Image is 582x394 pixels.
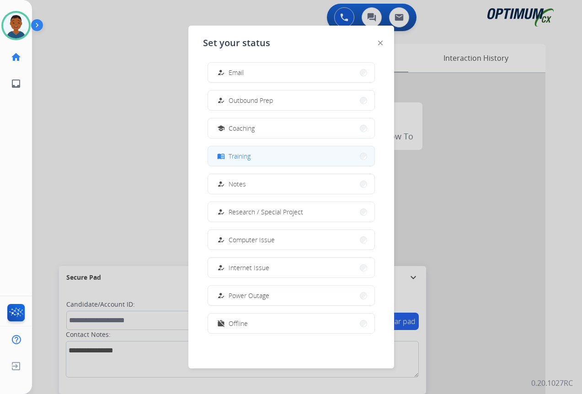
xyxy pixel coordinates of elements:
span: Offline [229,319,248,328]
button: Power Outage [208,286,374,305]
span: Internet Issue [229,263,269,272]
button: Training [208,146,374,166]
button: Internet Issue [208,258,374,277]
button: Email [208,63,374,82]
span: Computer Issue [229,235,275,245]
p: 0.20.1027RC [531,378,573,389]
span: Outbound Prep [229,96,273,105]
span: Set your status [203,37,270,49]
mat-icon: how_to_reg [217,208,224,216]
mat-icon: how_to_reg [217,96,224,104]
mat-icon: how_to_reg [217,69,224,76]
button: Outbound Prep [208,91,374,110]
span: Power Outage [229,291,269,300]
button: Research / Special Project [208,202,374,222]
img: avatar [3,13,29,38]
button: Coaching [208,118,374,138]
span: Coaching [229,123,255,133]
span: Research / Special Project [229,207,303,217]
mat-icon: how_to_reg [217,236,224,244]
mat-icon: home [11,52,21,63]
mat-icon: school [217,124,224,132]
span: Training [229,151,251,161]
button: Offline [208,314,374,333]
mat-icon: inbox [11,78,21,89]
button: Computer Issue [208,230,374,250]
mat-icon: work_off [217,319,224,327]
button: Notes [208,174,374,194]
mat-icon: how_to_reg [217,292,224,299]
mat-icon: how_to_reg [217,180,224,188]
mat-icon: how_to_reg [217,264,224,272]
span: Notes [229,179,246,189]
img: close-button [378,41,383,45]
span: Email [229,68,244,77]
mat-icon: menu_book [217,152,224,160]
